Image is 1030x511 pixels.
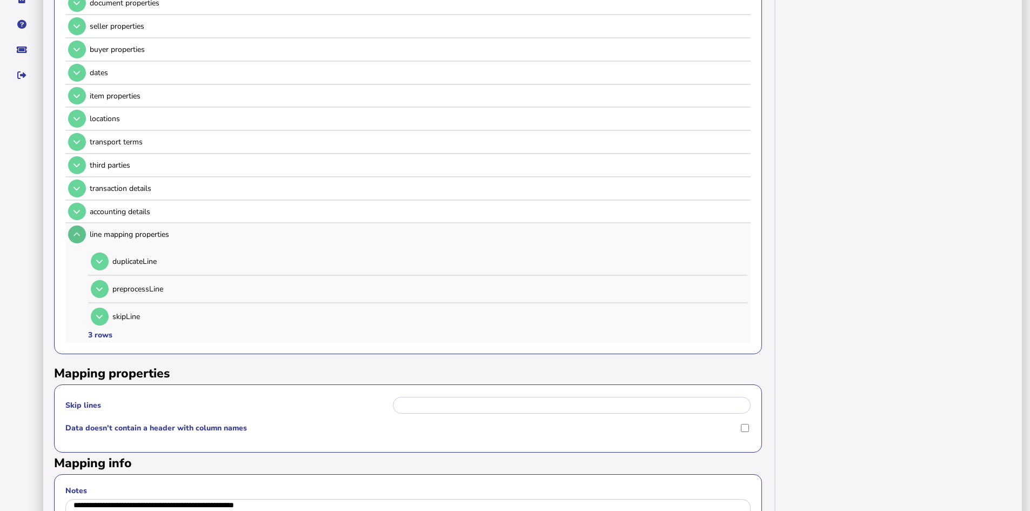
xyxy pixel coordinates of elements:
[68,17,86,35] button: Open
[90,207,747,217] div: accounting details
[68,180,86,197] button: Open
[112,284,320,294] p: preprocessLine
[68,41,86,58] button: Open
[68,156,86,174] button: Open
[90,160,747,170] div: third parties
[68,133,86,151] button: Open
[90,68,747,78] div: dates
[90,137,747,147] div: transport terms
[88,330,112,340] div: 3 rows
[90,44,747,55] div: buyer properties
[65,486,751,496] label: Notes
[68,64,86,82] button: Open
[10,38,33,61] button: Raise a support ticket
[112,256,320,267] p: duplicateLine
[68,110,86,128] button: Open
[112,311,320,322] p: skipLine
[90,91,747,101] div: item properties
[54,365,762,382] h2: Mapping properties
[10,64,33,87] button: Sign out
[68,203,86,221] button: Open
[54,455,762,472] h2: Mapping info
[65,423,737,433] label: Data doesn't contain a header with column names
[65,400,391,410] label: Skip lines
[90,183,747,194] div: transaction details
[91,280,109,298] button: Open
[91,308,109,326] button: Open
[90,229,747,240] div: line mapping properties
[90,114,747,124] div: locations
[68,225,86,243] button: Open
[91,253,109,270] button: Open
[10,13,33,36] button: Help pages
[68,87,86,105] button: Open
[90,21,747,31] div: seller properties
